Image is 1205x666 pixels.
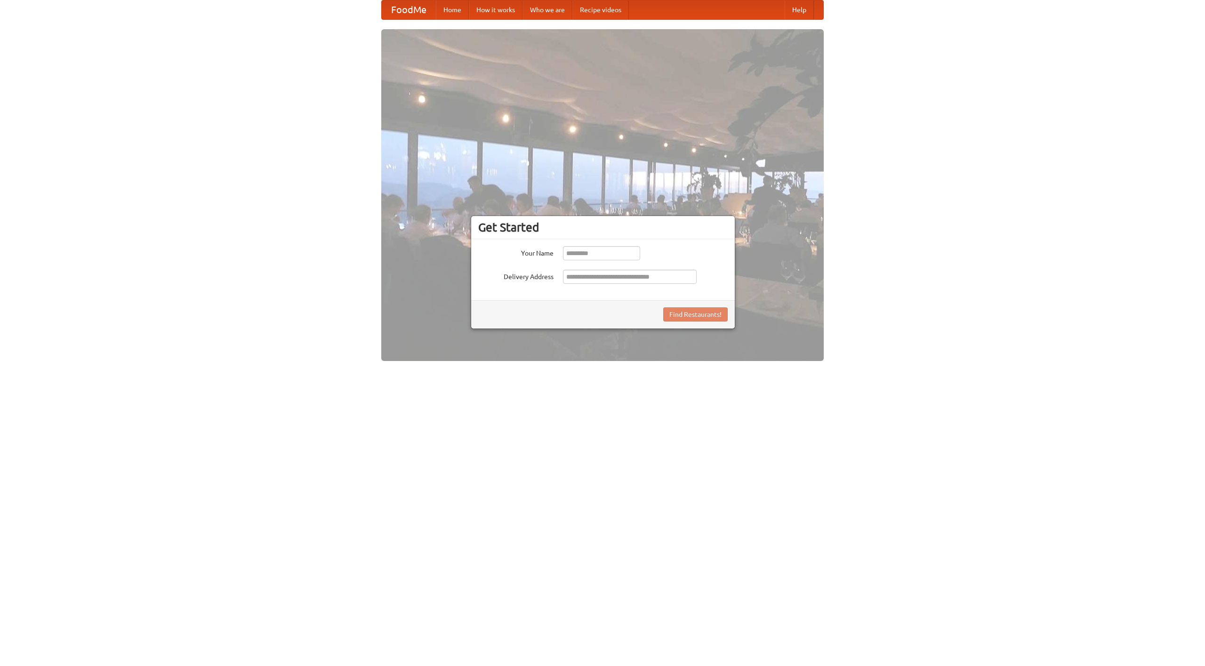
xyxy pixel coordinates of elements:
a: FoodMe [382,0,436,19]
button: Find Restaurants! [663,307,728,321]
a: Who we are [522,0,572,19]
a: How it works [469,0,522,19]
h3: Get Started [478,220,728,234]
a: Recipe videos [572,0,629,19]
label: Your Name [478,246,554,258]
a: Home [436,0,469,19]
a: Help [785,0,814,19]
label: Delivery Address [478,270,554,281]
